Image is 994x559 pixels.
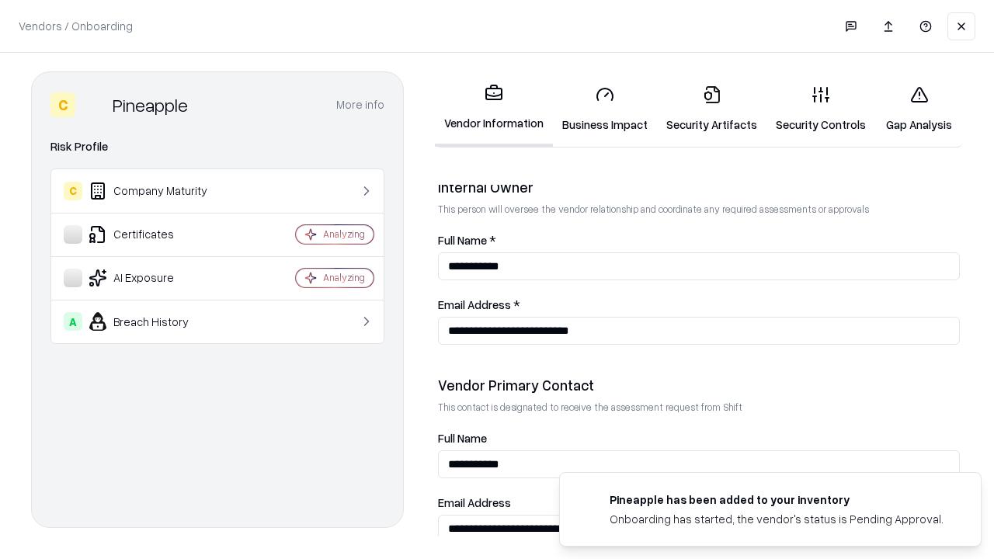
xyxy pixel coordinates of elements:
label: Full Name * [438,234,960,246]
div: Pineapple has been added to your inventory [610,491,944,508]
div: C [64,182,82,200]
div: Vendor Primary Contact [438,376,960,394]
div: AI Exposure [64,269,249,287]
p: Vendors / Onboarding [19,18,133,34]
div: Risk Profile [50,137,384,156]
a: Gap Analysis [875,73,963,145]
img: pineappleenergy.com [579,491,597,510]
a: Security Artifacts [657,73,766,145]
div: C [50,92,75,117]
div: Onboarding has started, the vendor's status is Pending Approval. [610,511,944,527]
a: Business Impact [553,73,657,145]
div: Analyzing [323,227,365,241]
div: Company Maturity [64,182,249,200]
label: Email Address [438,497,960,509]
a: Vendor Information [435,71,553,147]
p: This contact is designated to receive the assessment request from Shift [438,401,960,414]
label: Email Address * [438,299,960,311]
div: Internal Owner [438,178,960,196]
div: Pineapple [113,92,188,117]
div: Certificates [64,225,249,244]
img: Pineapple [82,92,106,117]
p: This person will oversee the vendor relationship and coordinate any required assessments or appro... [438,203,960,216]
div: Breach History [64,312,249,331]
div: A [64,312,82,331]
a: Security Controls [766,73,875,145]
button: More info [336,91,384,119]
div: Analyzing [323,271,365,284]
label: Full Name [438,432,960,444]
